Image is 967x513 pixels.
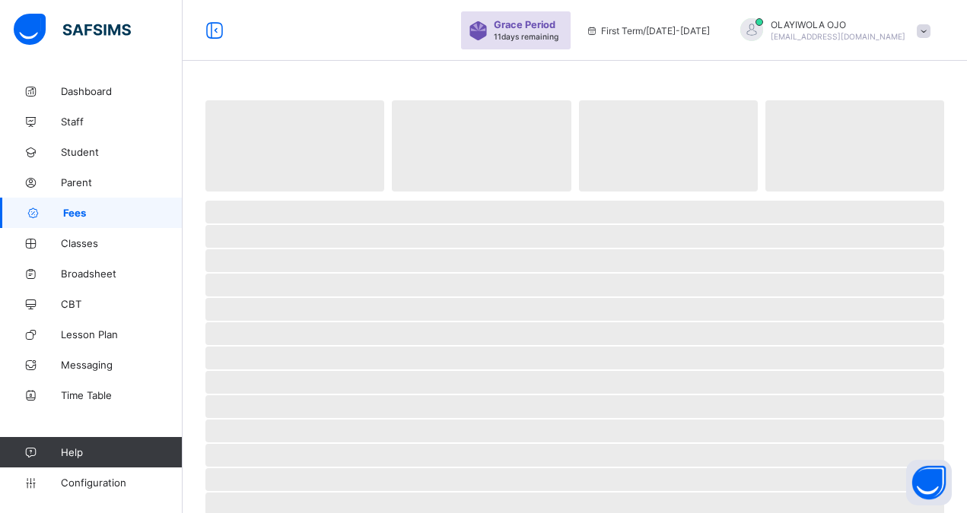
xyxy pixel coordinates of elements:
[771,19,905,30] span: OLAYIWOLA OJO
[61,328,183,340] span: Lesson Plan
[494,19,555,30] span: Grace Period
[906,460,952,505] button: Open asap
[205,298,944,321] span: ‌
[725,18,938,43] div: OLAYIWOLAOJO
[61,446,182,458] span: Help
[205,347,944,369] span: ‌
[205,225,944,248] span: ‌
[205,322,944,345] span: ‌
[61,237,183,249] span: Classes
[61,116,183,128] span: Staff
[61,477,182,489] span: Configuration
[61,176,183,188] span: Parent
[765,100,944,192] span: ‌
[469,21,488,40] img: sticker-purple.71386a28dfed39d6af7621340158ba97.svg
[61,298,183,310] span: CBT
[205,468,944,491] span: ‌
[205,395,944,418] span: ‌
[205,249,944,272] span: ‌
[392,100,571,192] span: ‌
[63,207,183,219] span: Fees
[205,100,384,192] span: ‌
[586,25,710,36] span: session/term information
[205,201,944,223] span: ‌
[61,146,183,158] span: Student
[205,371,944,394] span: ‌
[61,389,183,401] span: Time Table
[61,359,183,371] span: Messaging
[771,32,905,41] span: [EMAIL_ADDRESS][DOMAIN_NAME]
[61,268,183,280] span: Broadsheet
[14,14,131,46] img: safsims
[579,100,758,192] span: ‌
[205,274,944,296] span: ‌
[61,85,183,97] span: Dashboard
[494,32,558,41] span: 11 days remaining
[205,444,944,467] span: ‌
[205,420,944,442] span: ‌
